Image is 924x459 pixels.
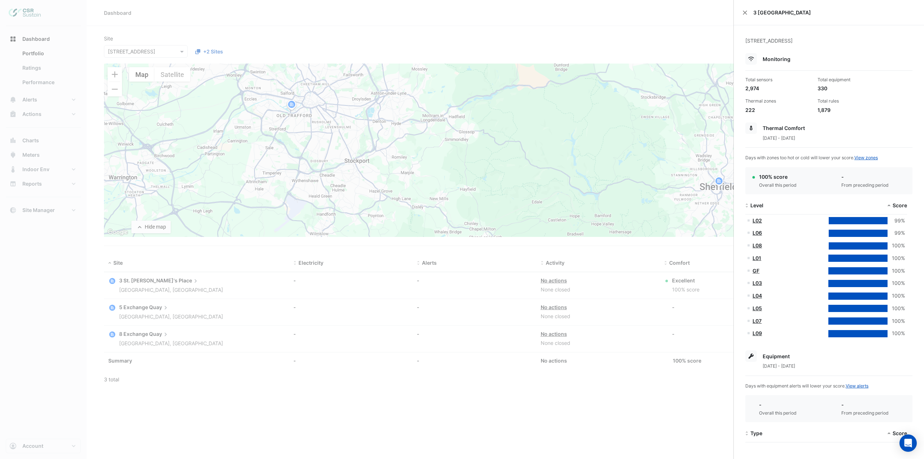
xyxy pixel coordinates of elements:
[759,401,797,408] div: -
[745,98,812,104] div: Thermal zones
[818,98,884,104] div: Total rules
[841,173,889,181] div: -
[763,135,795,141] span: [DATE] - [DATE]
[753,318,762,324] a: L07
[753,217,762,224] a: L02
[753,230,762,236] a: L06
[888,242,905,250] div: 100%
[753,255,761,261] a: L01
[753,330,762,336] a: L09
[745,37,912,53] div: [STREET_ADDRESS]
[759,410,797,416] div: Overall this period
[759,182,797,189] div: Overall this period
[750,430,762,436] span: Type
[763,363,795,369] span: [DATE] - [DATE]
[893,430,907,436] span: Score
[893,202,907,208] span: Score
[742,10,748,15] button: Close
[841,182,889,189] div: From preceding period
[888,229,905,237] div: 99%
[899,434,917,452] div: Open Intercom Messenger
[753,280,762,286] a: L03
[745,77,812,83] div: Total sensors
[750,202,763,208] span: Level
[888,292,905,300] div: 100%
[818,85,884,92] div: 330
[888,279,905,287] div: 100%
[745,383,868,389] span: Days with equipment alerts will lower your score.
[888,217,905,225] div: 99%
[745,155,878,160] span: Days with zones too hot or cold will lower your score.
[745,106,812,114] div: 222
[759,173,797,181] div: 100% score
[841,401,889,408] div: -
[888,317,905,325] div: 100%
[745,85,812,92] div: 2,974
[888,329,905,338] div: 100%
[888,267,905,275] div: 100%
[888,254,905,263] div: 100%
[763,125,805,131] span: Thermal Comfort
[753,293,762,299] a: L04
[753,268,759,274] a: GF
[763,56,790,62] span: Monitoring
[841,410,889,416] div: From preceding period
[763,353,790,359] span: Equipment
[753,305,762,311] a: L05
[854,155,878,160] a: View zones
[846,383,868,389] a: View alerts
[888,304,905,313] div: 100%
[818,106,884,114] div: 1,879
[753,9,915,16] span: 3 [GEOGRAPHIC_DATA]
[818,77,884,83] div: Total equipment
[753,242,762,248] a: L08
